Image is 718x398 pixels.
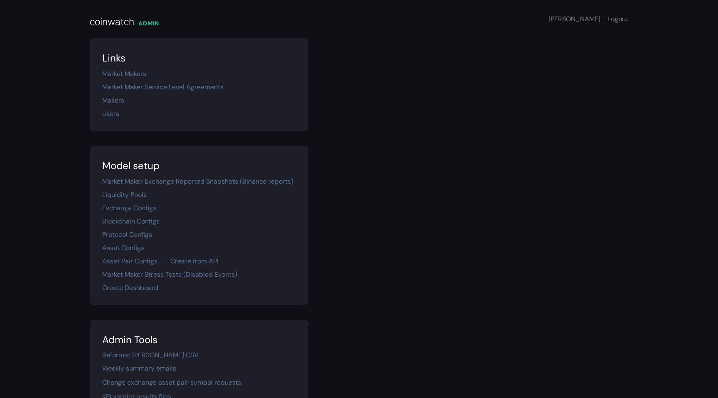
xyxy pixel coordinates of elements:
div: Model setup [102,158,296,173]
div: Links [102,51,296,66]
a: Logout [607,15,628,23]
div: [PERSON_NAME] [548,14,628,24]
a: Market Maker Stress Tests (Disabled Events) [102,270,237,279]
span: · [163,257,165,265]
div: coinwatch [90,15,134,29]
a: Market Maker Exchange Reported Snapshots (Binance reports) [102,177,293,186]
a: Mailers [102,96,124,105]
span: · [602,15,604,23]
a: Weekly summary emails [102,364,176,373]
a: Market Maker Service Level Agreements [102,83,224,91]
a: Asset Pair Configs [102,257,157,265]
div: ADMIN [138,19,159,28]
a: Blockchain Configs [102,217,160,226]
a: Liquidity Pools [102,190,147,199]
a: Asset Configs [102,243,144,252]
a: Create Dashboard [102,283,158,292]
a: Protocol Configs [102,230,152,239]
a: Reformat [PERSON_NAME] CSV [102,351,199,359]
a: Market Makers [102,69,146,78]
a: Users [102,109,119,118]
a: Create from API [170,257,219,265]
a: Change exchange asset pair symbol requests [102,378,241,387]
div: Admin Tools [102,332,296,347]
a: Exchange Configs [102,204,156,212]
